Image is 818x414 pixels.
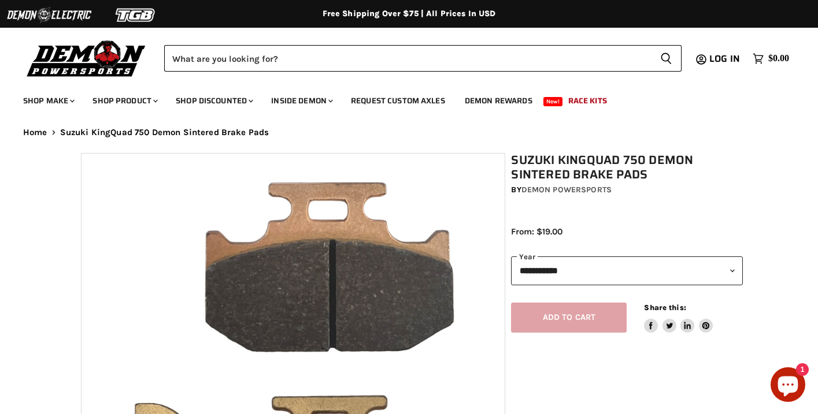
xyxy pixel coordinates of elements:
[164,45,682,72] form: Product
[262,89,340,113] a: Inside Demon
[521,185,612,195] a: Demon Powersports
[543,97,563,106] span: New!
[60,128,269,137] span: Suzuki KingQuad 750 Demon Sintered Brake Pads
[709,51,740,66] span: Log in
[511,153,743,182] h1: Suzuki KingQuad 750 Demon Sintered Brake Pads
[164,45,651,72] input: Search
[560,89,616,113] a: Race Kits
[456,89,541,113] a: Demon Rewards
[84,89,165,113] a: Shop Product
[704,54,747,64] a: Log in
[167,89,260,113] a: Shop Discounted
[511,256,743,285] select: year
[644,303,686,312] span: Share this:
[23,128,47,137] a: Home
[14,84,786,113] ul: Main menu
[23,38,150,79] img: Demon Powersports
[92,4,179,26] img: TGB Logo 2
[511,184,743,196] div: by
[6,4,92,26] img: Demon Electric Logo 2
[511,226,562,237] span: From: $19.00
[651,45,682,72] button: Search
[14,89,82,113] a: Shop Make
[644,303,713,333] aside: Share this:
[768,53,789,64] span: $0.00
[767,367,809,405] inbox-online-store-chat: Shopify online store chat
[342,89,454,113] a: Request Custom Axles
[747,50,795,67] a: $0.00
